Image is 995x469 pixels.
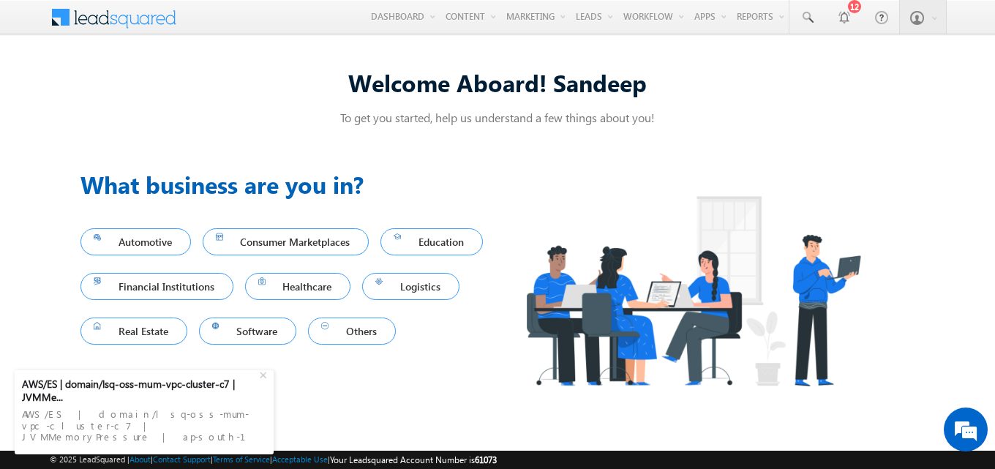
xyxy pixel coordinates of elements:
span: Logistics [375,277,446,296]
span: Education [394,232,470,252]
span: Financial Institutions [94,277,220,296]
a: Contact Support [153,454,211,464]
div: AWS/ES | domain/lsq-oss-mum-vpc-cluster-c7 | JVMMemoryPressure | ap-south-1 [22,404,266,447]
span: Others [321,321,383,341]
div: + [256,365,274,383]
div: Welcome Aboard! Sandeep [80,67,915,98]
div: AWS/ES | domain/lsq-oss-mum-vpc-cluster-c7 | JVMMe... [22,378,258,404]
span: Automotive [94,232,178,252]
a: Acceptable Use [272,454,328,464]
img: Industry.png [497,167,888,415]
a: About [129,454,151,464]
span: Your Leadsquared Account Number is [330,454,497,465]
span: 61073 [475,454,497,465]
span: Software [212,321,284,341]
span: © 2025 LeadSquared | | | | | [50,453,497,467]
span: Healthcare [258,277,338,296]
span: Consumer Marketplaces [216,232,356,252]
a: Terms of Service [213,454,270,464]
p: To get you started, help us understand a few things about you! [80,110,915,125]
span: Real Estate [94,321,174,341]
h3: What business are you in? [80,167,497,202]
